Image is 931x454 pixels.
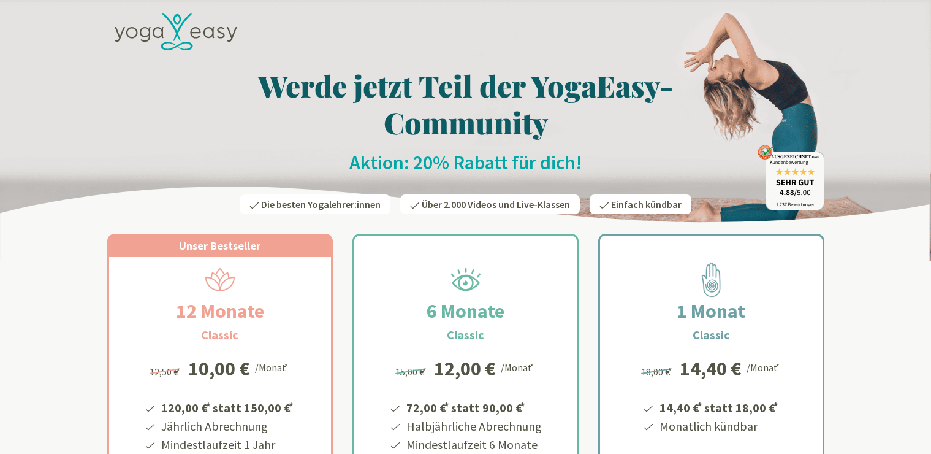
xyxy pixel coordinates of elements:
[146,296,294,326] h2: 12 Monate
[422,198,570,210] span: Über 2.000 Videos und Live-Klassen
[159,417,295,436] li: Jährlich Abrechnung
[397,296,534,326] h2: 6 Monate
[434,359,496,379] div: 12,00 €
[658,417,780,436] li: Monatlich kündbar
[150,366,182,378] span: 12,50 €
[658,396,780,417] li: 14,40 € statt 18,00 €
[201,326,238,344] h3: Classic
[261,198,381,210] span: Die besten Yogalehrer:innen
[641,366,674,378] span: 18,00 €
[647,296,775,326] h2: 1 Monat
[758,145,824,210] img: ausgezeichnet_badge.png
[179,239,260,253] span: Unser Bestseller
[405,417,542,436] li: Halbjährliche Abrechnung
[447,326,484,344] h3: Classic
[395,366,428,378] span: 15,00 €
[405,436,542,454] li: Mindestlaufzeit 6 Monate
[747,359,781,375] div: /Monat
[611,198,682,210] span: Einfach kündbar
[159,396,295,417] li: 120,00 € statt 150,00 €
[255,359,290,375] div: /Monat
[405,396,542,417] li: 72,00 € statt 90,00 €
[693,326,730,344] h3: Classic
[159,436,295,454] li: Mindestlaufzeit 1 Jahr
[107,150,824,175] h2: Aktion: 20% Rabatt für dich!
[188,359,250,379] div: 10,00 €
[501,359,536,375] div: /Monat
[107,67,824,140] h1: Werde jetzt Teil der YogaEasy-Community
[680,359,742,379] div: 14,40 €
